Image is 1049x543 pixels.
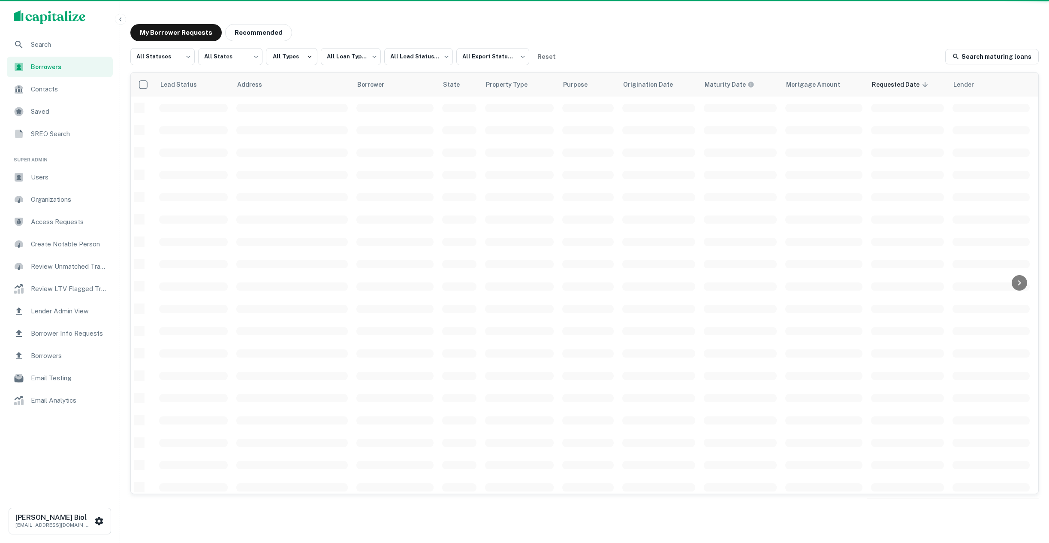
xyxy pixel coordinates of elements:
th: Origination Date [618,73,699,97]
span: Lender Admin View [31,306,108,316]
span: Purpose [563,79,599,90]
th: Lead Status [155,73,232,97]
a: SREO Search [7,124,113,144]
a: Email Testing [7,368,113,388]
a: Borrowers [7,346,113,366]
li: Super Admin [7,146,113,167]
div: All Loan Types [321,46,381,68]
th: Purpose [558,73,618,97]
a: Access Requests [7,212,113,232]
a: Borrowers [7,57,113,77]
span: Mortgage Amount [786,79,851,90]
h6: [PERSON_NAME] Biol [15,514,93,521]
a: Search maturing loans [945,49,1039,64]
span: Email Analytics [31,395,108,406]
a: Search [7,34,113,55]
span: Saved [31,106,108,117]
span: Search [31,39,108,50]
iframe: Chat Widget [1006,474,1049,516]
a: Organizations [7,189,113,210]
img: capitalize-logo.png [14,10,86,24]
a: Borrower Info Requests [7,323,113,344]
span: SREO Search [31,129,108,139]
a: Lender Admin View [7,301,113,322]
div: All Lead Statuses [384,46,453,68]
button: Recommended [225,24,292,41]
span: Users [31,172,108,182]
span: Organizations [31,194,108,205]
span: Property Type [486,79,539,90]
span: Lender [953,79,985,90]
th: State [438,73,481,97]
span: Review Unmatched Transactions [31,261,108,272]
span: Borrower [357,79,395,90]
a: Users [7,167,113,188]
button: All Types [266,48,317,65]
button: My Borrower Requests [130,24,222,41]
span: Requested Date [872,79,931,90]
a: Create Notable Person [7,234,113,255]
a: Email Analytics [7,390,113,411]
a: Saved [7,101,113,122]
span: Contacts [31,84,108,94]
span: Address [237,79,273,90]
button: Reset [533,48,560,65]
th: Requested Date [867,73,948,97]
span: Borrower Info Requests [31,328,108,339]
span: Create Notable Person [31,239,108,249]
span: Access Requests [31,217,108,227]
div: All States [198,46,262,68]
span: State [443,79,471,90]
a: Review Unmatched Transactions [7,256,113,277]
span: Borrowers [31,62,108,72]
th: Lender [948,73,1034,97]
span: Review LTV Flagged Transactions [31,284,108,294]
div: All Export Statuses [456,46,529,68]
span: Maturity dates displayed may be estimated. Please contact the lender for the most accurate maturi... [705,80,766,89]
th: Borrower [352,73,438,97]
span: Lead Status [160,79,208,90]
span: Email Testing [31,373,108,383]
th: Mortgage Amount [781,73,867,97]
p: [EMAIL_ADDRESS][DOMAIN_NAME] [15,521,93,529]
button: [PERSON_NAME] Biol[EMAIL_ADDRESS][DOMAIN_NAME] [9,508,111,534]
th: Address [232,73,352,97]
th: Property Type [481,73,558,97]
a: Contacts [7,79,113,100]
span: Origination Date [623,79,684,90]
h6: Maturity Date [705,80,746,89]
th: Maturity dates displayed may be estimated. Please contact the lender for the most accurate maturi... [699,73,781,97]
span: Borrowers [31,351,108,361]
a: Review LTV Flagged Transactions [7,279,113,299]
div: All Statuses [130,46,195,68]
div: Maturity dates displayed may be estimated. Please contact the lender for the most accurate maturi... [705,80,754,89]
